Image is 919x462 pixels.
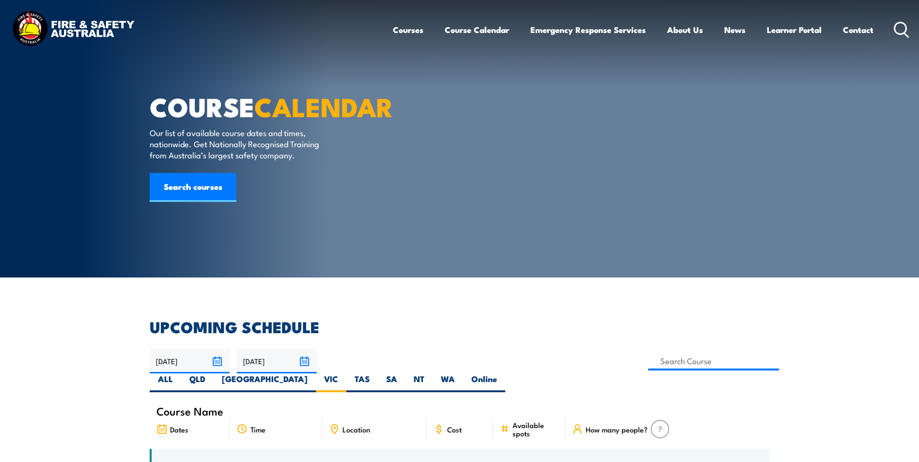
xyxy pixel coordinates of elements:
[170,425,188,433] span: Dates
[237,349,317,373] input: To date
[445,17,509,43] a: Course Calendar
[254,86,393,126] strong: CALENDAR
[447,425,462,433] span: Cost
[843,17,873,43] a: Contact
[724,17,746,43] a: News
[343,425,370,433] span: Location
[214,373,316,392] label: [GEOGRAPHIC_DATA]
[463,373,505,392] label: Online
[156,407,223,415] span: Course Name
[513,421,559,437] span: Available spots
[393,17,423,43] a: Courses
[530,17,646,43] a: Emergency Response Services
[767,17,822,43] a: Learner Portal
[150,173,236,202] a: Search courses
[586,425,648,433] span: How many people?
[150,95,389,118] h1: COURSE
[150,373,181,392] label: ALL
[181,373,214,392] label: QLD
[433,373,463,392] label: WA
[150,349,230,373] input: From date
[346,373,378,392] label: TAS
[648,352,779,370] input: Search Course
[316,373,346,392] label: VIC
[150,127,327,161] p: Our list of available course dates and times, nationwide. Get Nationally Recognised Training from...
[250,425,265,433] span: Time
[405,373,433,392] label: NT
[150,320,770,333] h2: UPCOMING SCHEDULE
[667,17,703,43] a: About Us
[378,373,405,392] label: SA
